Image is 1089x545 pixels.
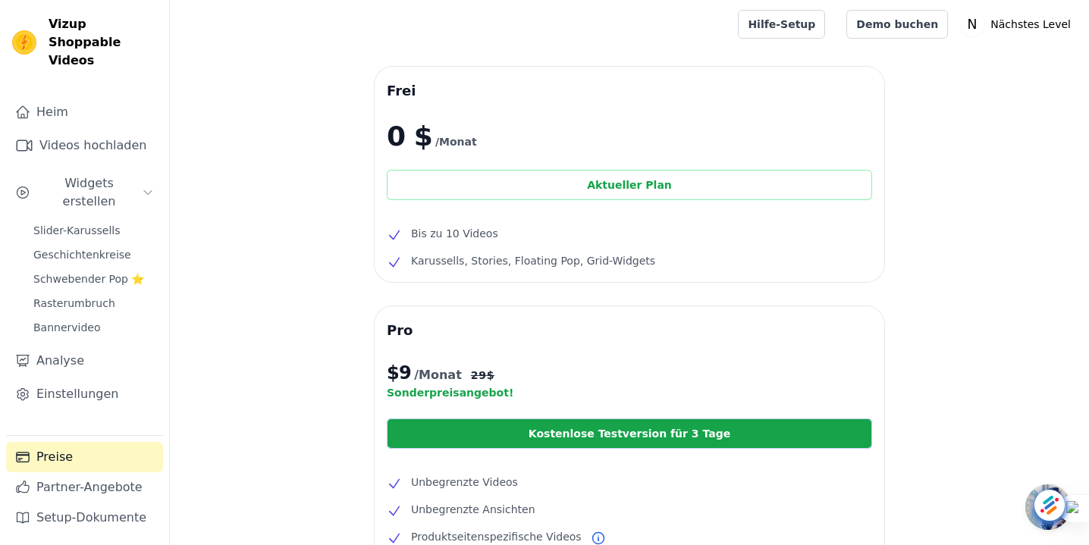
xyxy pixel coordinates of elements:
button: Widgets erstellen [6,168,163,217]
font: Slider-Karussells [33,224,121,236]
font: Geschichtenkreise [33,249,131,261]
font: Kostenlose Testversion für 3 Tage [529,428,730,440]
a: Hilfe-Setup [738,10,825,39]
font: Heim [36,105,68,119]
a: Partner-Angebote [6,472,163,503]
font: Demo buchen [856,18,938,30]
font: $ [387,362,399,384]
a: Bannervideo [24,317,163,338]
font: Widgets erstellen [63,176,116,208]
font: Produktseitenspezifische Videos [411,531,582,543]
font: Frei [387,83,416,99]
font: Aktueller Plan [587,179,672,191]
font: Schwebender Pop ⭐ [33,273,144,285]
a: Slider-Karussells [24,220,163,241]
font: Videos hochladen [39,138,147,152]
a: Demo buchen [846,10,948,39]
font: /Monat [414,368,462,382]
a: Rasterumbruch [24,293,163,314]
text: N [968,17,978,32]
a: Analyse [6,346,163,376]
font: 9 [399,362,411,384]
a: Heim [6,97,163,127]
font: Hilfe-Setup [748,18,815,30]
div: Chat öffnen [1025,484,1071,530]
font: Rasterumbruch [33,297,115,309]
font: Einstellungen [36,387,118,401]
a: Schwebender Pop ⭐ [24,268,163,290]
font: Analyse [36,353,84,368]
font: Bannervideo [33,321,101,334]
a: Videos hochladen [6,130,163,161]
font: Sonderpreisangebot! [387,387,513,399]
button: N Nächstes Level [960,11,1077,38]
font: Unbegrenzte Ansichten [411,503,535,515]
font: $ [487,369,494,381]
a: Kostenlose Testversion für 3 Tage [387,418,872,449]
font: Unbegrenzte Videos [411,476,518,488]
font: Karussells, Stories, Floating Pop, Grid-Widgets [411,255,655,267]
font: Bis zu 10 Videos [411,227,498,240]
a: Geschichtenkreise [24,244,163,265]
font: Nächstes Level [990,18,1071,30]
a: Setup-Dokumente [6,503,163,533]
font: 29 [471,369,487,381]
a: Einstellungen [6,379,163,409]
font: /Monat [435,136,477,148]
font: 0 $ [387,121,432,152]
font: Vizup Shoppable Videos [49,17,121,67]
font: Pro [387,322,413,338]
font: Setup-Dokumente [36,510,146,525]
font: Partner-Angebote [36,480,143,494]
font: Preise [36,449,73,464]
a: Preise [6,442,163,472]
img: Vizup [12,30,36,55]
